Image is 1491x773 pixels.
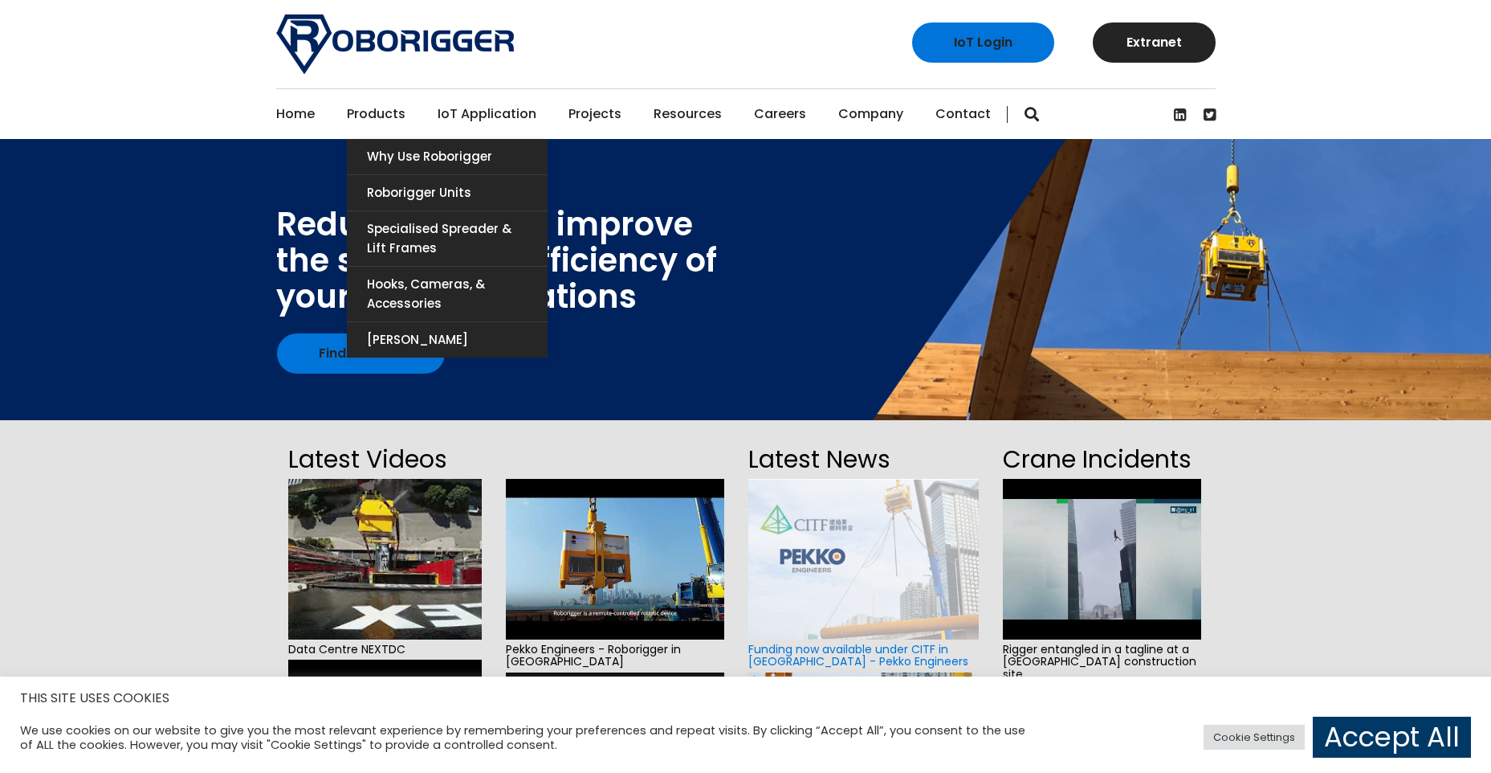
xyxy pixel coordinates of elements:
[748,641,968,669] a: Funding now available under CITF in [GEOGRAPHIC_DATA] - Pekko Engineers
[347,211,548,266] a: Specialised Spreader & Lift Frames
[288,640,482,660] span: Data Centre NEXTDC
[1003,440,1201,479] h2: Crane Incidents
[288,479,482,640] img: hqdefault.jpg
[935,89,991,139] a: Contact
[438,89,536,139] a: IoT Application
[754,89,806,139] a: Careers
[276,89,315,139] a: Home
[506,640,725,673] span: Pekko Engineers - Roborigger in [GEOGRAPHIC_DATA]
[347,322,548,358] a: [PERSON_NAME]
[1204,725,1305,750] a: Cookie Settings
[20,688,1471,709] h5: THIS SITE USES COOKIES
[654,89,722,139] a: Resources
[347,175,548,211] a: Roborigger Units
[347,139,548,174] a: Why use Roborigger
[1003,479,1201,640] img: hqdefault.jpg
[276,14,514,74] img: Roborigger
[276,207,717,315] div: Reduce cost and improve the safety and efficiency of your lifting operations
[748,440,978,479] h2: Latest News
[568,89,621,139] a: Projects
[1093,22,1216,63] a: Extranet
[1003,640,1201,685] span: Rigger entangled in a tagline at a [GEOGRAPHIC_DATA] construction site
[838,89,903,139] a: Company
[288,440,482,479] h2: Latest Videos
[347,89,405,139] a: Products
[347,267,548,321] a: Hooks, Cameras, & Accessories
[20,723,1036,752] div: We use cookies on our website to give you the most relevant experience by remembering your prefer...
[277,333,445,374] a: Find out how
[506,479,725,640] img: hqdefault.jpg
[912,22,1054,63] a: IoT Login
[1313,717,1471,758] a: Accept All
